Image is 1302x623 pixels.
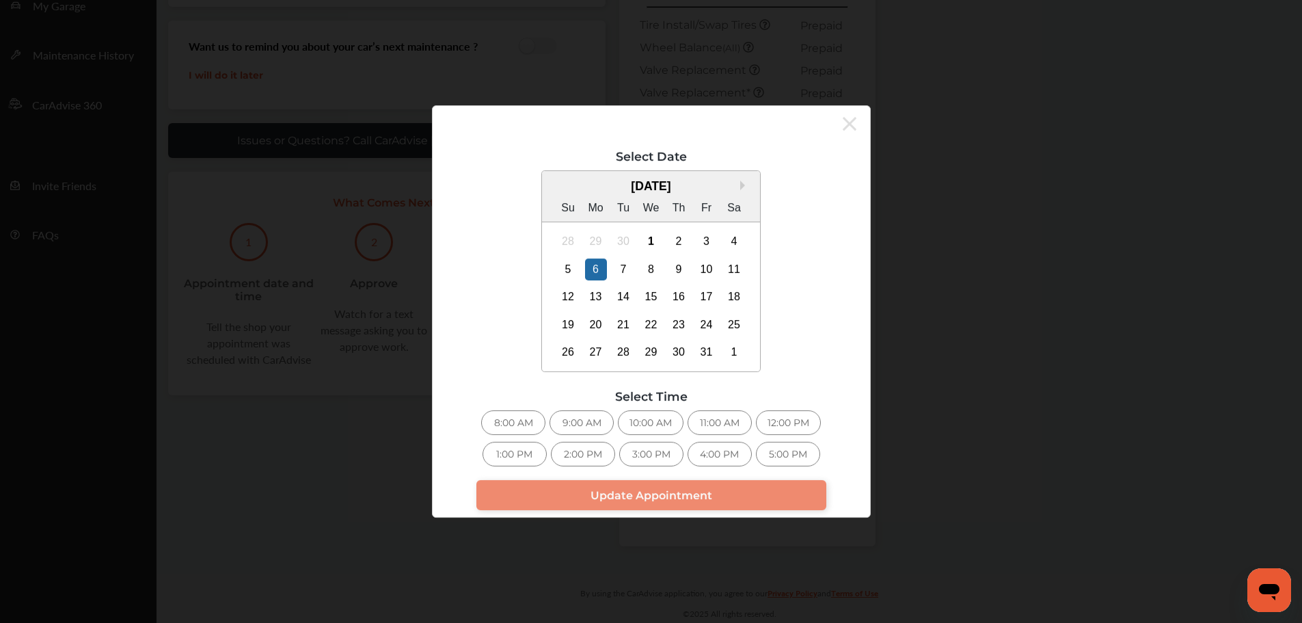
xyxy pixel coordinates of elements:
[756,410,821,435] div: 12:00 PM
[481,410,545,435] div: 8:00 AM
[723,314,745,336] div: Choose Saturday, October 25th, 2025
[668,230,690,252] div: Choose Thursday, October 2nd, 2025
[696,341,718,363] div: Choose Friday, October 31st, 2025
[612,286,634,308] div: Choose Tuesday, October 14th, 2025
[612,314,634,336] div: Choose Tuesday, October 21st, 2025
[585,286,607,308] div: Choose Monday, October 13th, 2025
[542,179,760,194] div: [DATE]
[696,230,718,252] div: Choose Friday, October 3rd, 2025
[554,228,748,367] div: month 2025-10
[612,230,634,252] div: Not available Tuesday, September 30th, 2025
[640,197,662,219] div: We
[483,442,547,466] div: 1:00 PM
[557,259,579,280] div: Choose Sunday, October 5th, 2025
[723,286,745,308] div: Choose Saturday, October 18th, 2025
[668,286,690,308] div: Choose Thursday, October 16th, 2025
[740,181,750,190] button: Next Month
[612,259,634,280] div: Choose Tuesday, October 7th, 2025
[723,197,745,219] div: Sa
[557,341,579,363] div: Choose Sunday, October 26th, 2025
[723,230,745,252] div: Choose Saturday, October 4th, 2025
[696,197,718,219] div: Fr
[557,197,579,219] div: Su
[688,410,752,435] div: 11:00 AM
[612,341,634,363] div: Choose Tuesday, October 28th, 2025
[557,230,579,252] div: Not available Sunday, September 28th, 2025
[453,149,850,163] div: Select Date
[723,259,745,280] div: Choose Saturday, October 11th, 2025
[585,341,607,363] div: Choose Monday, October 27th, 2025
[696,259,718,280] div: Choose Friday, October 10th, 2025
[557,286,579,308] div: Choose Sunday, October 12th, 2025
[640,286,662,308] div: Choose Wednesday, October 15th, 2025
[640,230,662,252] div: Choose Wednesday, October 1st, 2025
[723,341,745,363] div: Choose Saturday, November 1st, 2025
[612,197,634,219] div: Tu
[640,259,662,280] div: Choose Wednesday, October 8th, 2025
[618,410,683,435] div: 10:00 AM
[557,314,579,336] div: Choose Sunday, October 19th, 2025
[668,341,690,363] div: Choose Thursday, October 30th, 2025
[756,442,820,466] div: 5:00 PM
[640,341,662,363] div: Choose Wednesday, October 29th, 2025
[476,480,826,510] a: Update Appointment
[668,197,690,219] div: Th
[668,259,690,280] div: Choose Thursday, October 9th, 2025
[696,314,718,336] div: Choose Friday, October 24th, 2025
[668,314,690,336] div: Choose Thursday, October 23rd, 2025
[550,410,614,435] div: 9:00 AM
[688,442,752,466] div: 4:00 PM
[619,442,683,466] div: 3:00 PM
[453,389,850,403] div: Select Time
[1247,568,1291,612] iframe: Button to launch messaging window
[640,314,662,336] div: Choose Wednesday, October 22nd, 2025
[585,259,607,280] div: Choose Monday, October 6th, 2025
[551,442,615,466] div: 2:00 PM
[696,286,718,308] div: Choose Friday, October 17th, 2025
[585,314,607,336] div: Choose Monday, October 20th, 2025
[585,230,607,252] div: Not available Monday, September 29th, 2025
[585,197,607,219] div: Mo
[591,489,712,502] span: Update Appointment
